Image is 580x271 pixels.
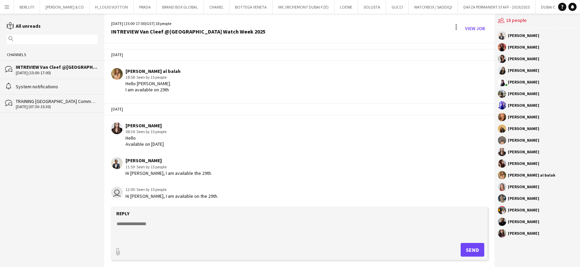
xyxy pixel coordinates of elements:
[126,68,181,74] div: [PERSON_NAME] al balah
[16,104,97,109] div: [DATE] (07:30-15:30)
[334,0,358,14] button: LOEWE
[126,157,212,164] div: [PERSON_NAME]
[126,164,212,170] div: 11:59
[126,74,181,80] div: 18:58
[116,210,130,217] label: Reply
[409,0,458,14] button: WATCHBOX / SADDIQI
[16,70,97,75] div: [DATE] (15:00-17:00)
[508,150,539,154] div: [PERSON_NAME]
[462,23,488,34] a: View Job
[508,185,539,189] div: [PERSON_NAME]
[126,193,218,199] div: Hi [PERSON_NAME], I am available on the 29th.
[508,173,555,177] div: [PERSON_NAME] al balah
[508,57,539,61] div: [PERSON_NAME]
[104,103,494,115] div: [DATE]
[146,21,154,26] span: GST
[204,0,229,14] button: CHANEL
[508,92,539,96] div: [PERSON_NAME]
[111,21,265,27] div: [DATE] (15:00-17:00) | 18 people
[7,23,41,29] a: All unreads
[40,0,90,14] button: [PERSON_NAME] & CO
[14,0,40,14] button: BERLUTI
[134,0,157,14] button: PRADA
[508,138,539,142] div: [PERSON_NAME]
[508,68,539,73] div: [PERSON_NAME]
[90,0,134,14] button: H_LOUIS VUITTON
[458,0,536,14] button: DAFZA PERMANENT STAFF - 2019/2025
[461,243,484,257] button: Send
[229,0,273,14] button: BOTTEGA VENETA
[508,103,539,107] div: [PERSON_NAME]
[104,49,494,61] div: [DATE]
[16,83,97,90] div: System notifications
[386,0,409,14] button: GUCCI
[508,80,539,84] div: [PERSON_NAME]
[508,115,539,119] div: [PERSON_NAME]
[135,129,167,134] span: · Seen by 15 people
[126,122,167,129] div: [PERSON_NAME]
[135,164,167,169] span: · Seen by 15 people
[508,34,539,38] div: [PERSON_NAME]
[508,45,539,49] div: [PERSON_NAME]
[508,231,539,235] div: [PERSON_NAME]
[16,98,97,104] div: TRAINING [GEOGRAPHIC_DATA] Commercity
[126,80,181,93] div: Hello [PERSON_NAME]. I am available on 29th
[508,208,539,212] div: [PERSON_NAME]
[498,14,577,28] div: 18 people
[126,135,167,147] div: Hello Available on [DATE]
[135,75,167,80] span: · Seen by 15 people
[157,0,204,14] button: BRAND BOX GLOBAL
[126,186,218,193] div: 12:00
[508,220,539,224] div: [PERSON_NAME]
[126,129,167,135] div: 08:34
[508,162,539,166] div: [PERSON_NAME]
[126,170,212,176] div: Hi [PERSON_NAME], I am available the 29th.
[358,0,386,14] button: SOLUSTA
[111,28,265,35] div: INTREVIEW Van Cleef @[GEOGRAPHIC_DATA] Watch Week 2025
[135,187,167,192] span: · Seen by 15 people
[508,196,539,201] div: [PERSON_NAME]
[273,0,334,14] button: IWC (RICHEMONT DUBAI FZE)
[508,127,539,131] div: [PERSON_NAME]
[16,64,97,70] div: INTREVIEW Van Cleef @[GEOGRAPHIC_DATA] Watch Week 2025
